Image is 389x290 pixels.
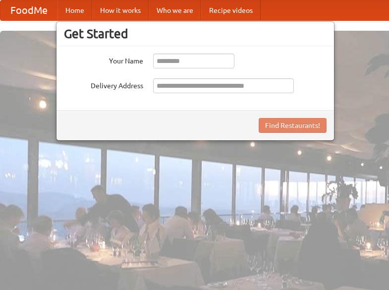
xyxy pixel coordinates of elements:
[64,26,327,41] h3: Get Started
[259,118,327,133] button: Find Restaurants!
[149,0,201,20] a: Who we are
[0,0,57,20] a: FoodMe
[64,78,143,91] label: Delivery Address
[64,54,143,66] label: Your Name
[201,0,261,20] a: Recipe videos
[57,0,92,20] a: Home
[92,0,149,20] a: How it works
